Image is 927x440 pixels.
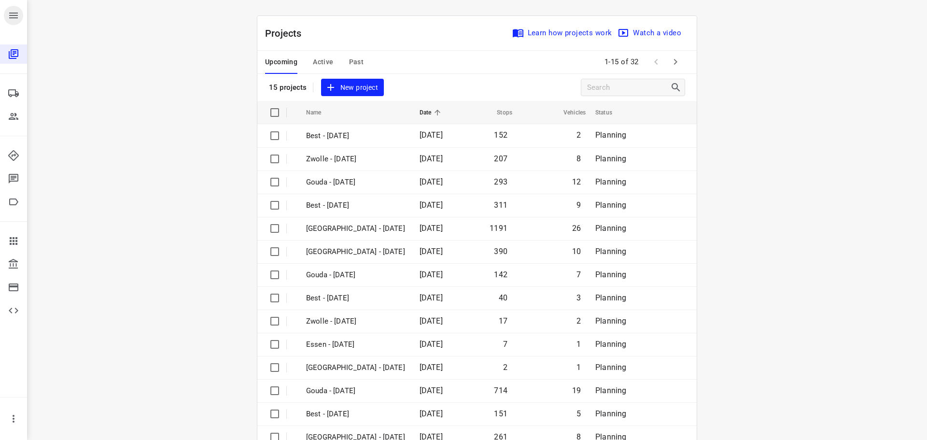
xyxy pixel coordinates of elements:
[595,363,626,372] span: Planning
[420,340,443,349] span: [DATE]
[670,82,685,93] div: Search
[576,293,581,302] span: 3
[595,386,626,395] span: Planning
[666,52,685,71] span: Next Page
[420,107,444,118] span: Date
[306,339,405,350] p: Essen - Friday
[595,270,626,279] span: Planning
[576,130,581,140] span: 2
[327,82,378,94] span: New project
[551,107,586,118] span: Vehicles
[503,363,507,372] span: 2
[572,177,581,186] span: 12
[595,107,625,118] span: Status
[494,409,507,418] span: 151
[646,52,666,71] span: Previous Page
[595,247,626,256] span: Planning
[306,223,405,234] p: Zwolle - Wednesday
[576,363,581,372] span: 1
[306,409,405,420] p: Best - Thursday
[494,154,507,163] span: 207
[306,177,405,188] p: Gouda - Friday
[265,56,297,68] span: Upcoming
[587,80,670,95] input: Search projects
[484,107,512,118] span: Stops
[494,177,507,186] span: 293
[572,247,581,256] span: 10
[420,316,443,326] span: [DATE]
[494,270,507,279] span: 142
[420,200,443,210] span: [DATE]
[576,200,581,210] span: 9
[420,409,443,418] span: [DATE]
[595,130,626,140] span: Planning
[499,293,507,302] span: 40
[503,340,507,349] span: 7
[420,363,443,372] span: [DATE]
[306,385,405,397] p: Gouda - Thursday
[595,409,626,418] span: Planning
[576,270,581,279] span: 7
[306,130,405,142] p: Best - Friday
[576,340,581,349] span: 1
[420,270,443,279] span: [DATE]
[576,409,581,418] span: 5
[420,386,443,395] span: [DATE]
[306,362,405,373] p: Antwerpen - Thursday
[306,246,405,257] p: Zwolle - Tuesday
[494,200,507,210] span: 311
[420,293,443,302] span: [DATE]
[572,224,581,233] span: 26
[595,177,626,186] span: Planning
[349,56,364,68] span: Past
[595,200,626,210] span: Planning
[595,224,626,233] span: Planning
[306,107,334,118] span: Name
[420,154,443,163] span: [DATE]
[595,316,626,326] span: Planning
[306,316,405,327] p: Zwolle - Friday
[494,386,507,395] span: 714
[494,130,507,140] span: 152
[490,224,507,233] span: 1191
[420,130,443,140] span: [DATE]
[420,224,443,233] span: [DATE]
[499,316,507,326] span: 17
[595,293,626,302] span: Planning
[595,340,626,349] span: Planning
[576,316,581,326] span: 2
[595,154,626,163] span: Planning
[601,52,643,72] span: 1-15 of 32
[269,83,307,92] p: 15 projects
[420,247,443,256] span: [DATE]
[306,293,405,304] p: Best - Friday
[306,154,405,165] p: Zwolle - Friday
[306,270,405,281] p: Gouda - Friday
[420,177,443,186] span: [DATE]
[313,56,333,68] span: Active
[494,247,507,256] span: 390
[572,386,581,395] span: 19
[576,154,581,163] span: 8
[321,79,384,97] button: New project
[306,200,405,211] p: Best - Thursday
[265,26,309,41] p: Projects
